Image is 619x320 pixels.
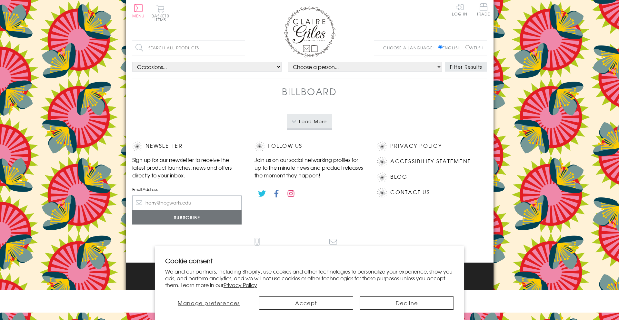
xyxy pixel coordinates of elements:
[155,13,169,23] span: 0 items
[477,3,490,16] span: Trade
[165,256,454,265] h2: Cookie consent
[445,62,487,72] button: Filter Results
[132,4,145,18] button: Menu
[383,45,437,51] p: Choose a language:
[390,188,430,197] a: Contact Us
[165,296,253,310] button: Manage preferences
[255,156,364,179] p: Join us on our social networking profiles for up to the minute news and product releases the mome...
[259,296,353,310] button: Accept
[236,238,278,256] a: 0191 270 8191
[255,142,364,151] h2: Follow Us
[465,45,484,51] label: Welsh
[239,41,245,55] input: Search
[390,173,407,181] a: Blog
[390,142,442,150] a: Privacy Policy
[282,85,337,98] h1: Billboard
[152,5,169,22] button: Basket0 items
[438,45,443,49] input: English
[132,186,242,192] label: Email Address
[165,268,454,288] p: We and our partners, including Shopify, use cookies and other technologies to personalize your ex...
[287,114,332,128] button: Load More
[477,3,490,17] a: Trade
[284,238,383,256] a: [EMAIL_ADDRESS][DOMAIN_NAME]
[284,6,335,57] img: Claire Giles Greetings Cards
[132,13,145,19] span: Menu
[438,45,464,51] label: English
[178,299,240,307] span: Manage preferences
[360,296,454,310] button: Decline
[132,41,245,55] input: Search all products
[132,195,242,210] input: harry@hogwarts.edu
[132,284,487,289] p: © 2025 .
[132,156,242,179] p: Sign up for our newsletter to receive the latest product launches, news and offers directly to yo...
[390,157,471,166] a: Accessibility Statement
[132,210,242,225] input: Subscribe
[452,3,467,16] a: Log In
[224,281,257,289] a: Privacy Policy
[132,142,242,151] h2: Newsletter
[465,45,470,49] input: Welsh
